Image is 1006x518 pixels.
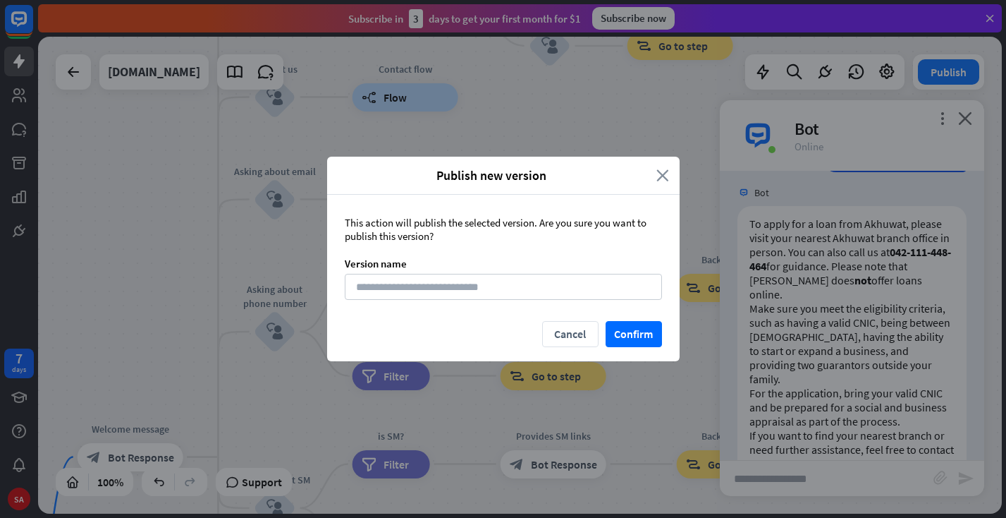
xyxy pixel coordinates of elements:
[542,321,599,347] button: Cancel
[656,167,669,183] i: close
[606,321,662,347] button: Confirm
[345,257,662,270] div: Version name
[345,216,662,243] div: This action will publish the selected version. Are you sure you want to publish this version?
[338,167,646,183] span: Publish new version
[11,6,54,48] button: Open LiveChat chat widget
